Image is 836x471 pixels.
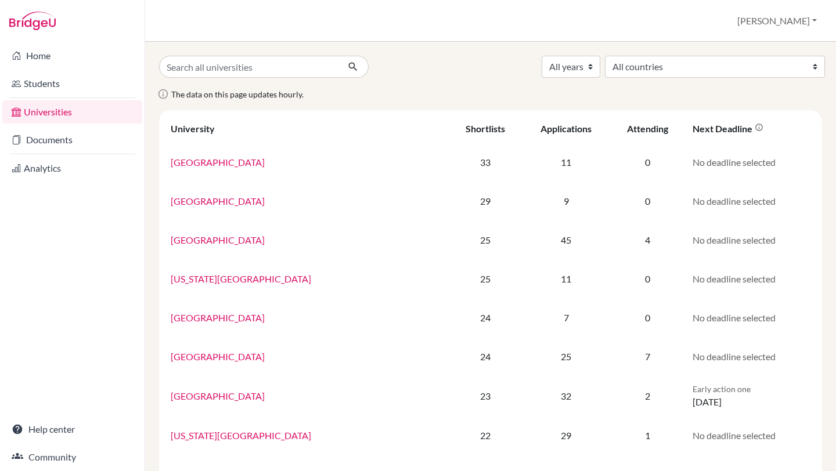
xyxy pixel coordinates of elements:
[449,298,522,337] td: 24
[449,376,522,416] td: 23
[693,351,776,362] span: No deadline selected
[627,123,668,134] div: Attending
[522,220,610,259] td: 45
[171,273,311,284] a: [US_STATE][GEOGRAPHIC_DATA]
[522,416,610,455] td: 29
[171,157,265,168] a: [GEOGRAPHIC_DATA]
[449,182,522,220] td: 29
[2,128,142,151] a: Documents
[522,298,610,337] td: 7
[2,72,142,95] a: Students
[686,376,817,416] td: [DATE]
[693,273,776,284] span: No deadline selected
[449,337,522,376] td: 24
[522,259,610,298] td: 11
[693,157,776,168] span: No deadline selected
[693,234,776,245] span: No deadline selected
[164,115,449,143] th: University
[693,383,810,395] p: Early action one
[522,143,610,182] td: 11
[693,312,776,323] span: No deadline selected
[693,430,776,441] span: No deadline selected
[693,123,763,134] div: Next deadline
[522,376,610,416] td: 32
[171,390,265,401] a: [GEOGRAPHIC_DATA]
[2,418,142,441] a: Help center
[171,89,304,99] span: The data on this page updates hourly.
[171,234,265,245] a: [GEOGRAPHIC_DATA]
[522,182,610,220] td: 9
[610,337,685,376] td: 7
[693,195,776,206] span: No deadline selected
[2,100,142,124] a: Universities
[610,416,685,455] td: 1
[171,351,265,362] a: [GEOGRAPHIC_DATA]
[610,182,685,220] td: 0
[2,157,142,180] a: Analytics
[171,195,265,206] a: [GEOGRAPHIC_DATA]
[449,416,522,455] td: 22
[540,123,592,134] div: Applications
[449,259,522,298] td: 25
[610,298,685,337] td: 0
[171,312,265,323] a: [GEOGRAPHIC_DATA]
[732,10,822,32] button: [PERSON_NAME]
[610,143,685,182] td: 0
[159,56,338,78] input: Search all universities
[2,44,142,67] a: Home
[449,220,522,259] td: 25
[449,143,522,182] td: 33
[466,123,505,134] div: Shortlists
[2,445,142,469] a: Community
[522,337,610,376] td: 25
[171,430,311,441] a: [US_STATE][GEOGRAPHIC_DATA]
[9,12,56,30] img: Bridge-U
[610,259,685,298] td: 0
[610,376,685,416] td: 2
[610,220,685,259] td: 4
